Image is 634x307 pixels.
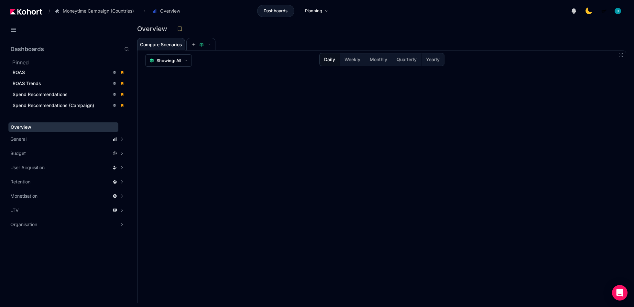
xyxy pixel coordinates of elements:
h2: Dashboards [10,46,44,52]
img: Kohort logo [10,9,42,15]
span: Quarterly [397,56,417,63]
span: Moneytime Campaign (Countries) [63,8,134,14]
a: Spend Recommendations [10,90,127,99]
button: Yearly [421,53,444,66]
a: Spend Recommendations (Campaign) [10,101,127,110]
span: Showing: All [157,57,181,64]
span: Monetisation [10,193,38,199]
span: Compare Scenarios [140,42,182,47]
span: Dashboards [264,8,288,14]
div: Open Intercom Messenger [612,285,628,301]
img: logo_MoneyTimeLogo_1_20250619094856634230.png [600,8,607,14]
button: Showing: All [145,54,192,67]
button: Moneytime Campaign (Countries) [51,5,141,16]
a: ROAS Trends [10,79,127,88]
button: Monthly [365,53,392,66]
span: General [10,136,27,142]
span: ROAS [13,70,25,75]
span: Spend Recommendations (Campaign) [13,103,94,108]
a: ROAS [10,68,127,77]
span: Spend Recommendations [13,92,68,97]
button: Weekly [340,53,365,66]
span: › [143,8,147,14]
button: Daily [320,53,340,66]
span: Retention [10,179,30,185]
a: Dashboards [257,5,294,17]
button: Fullscreen [618,52,623,58]
button: Overview [149,5,187,16]
span: Organisation [10,221,37,228]
button: Quarterly [392,53,421,66]
span: Overview [160,8,180,14]
span: Monthly [370,56,387,63]
h2: Pinned [12,59,129,66]
span: Budget [10,150,26,157]
span: LTV [10,207,19,214]
span: Weekly [344,56,360,63]
span: Yearly [426,56,440,63]
span: Daily [324,56,335,63]
span: / [43,8,50,15]
span: Planning [305,8,322,14]
a: Planning [298,5,335,17]
h3: Overview [137,26,171,32]
span: Overview [11,124,31,130]
a: Overview [8,122,118,132]
span: ROAS Trends [13,81,41,86]
span: User Acquisition [10,164,45,171]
